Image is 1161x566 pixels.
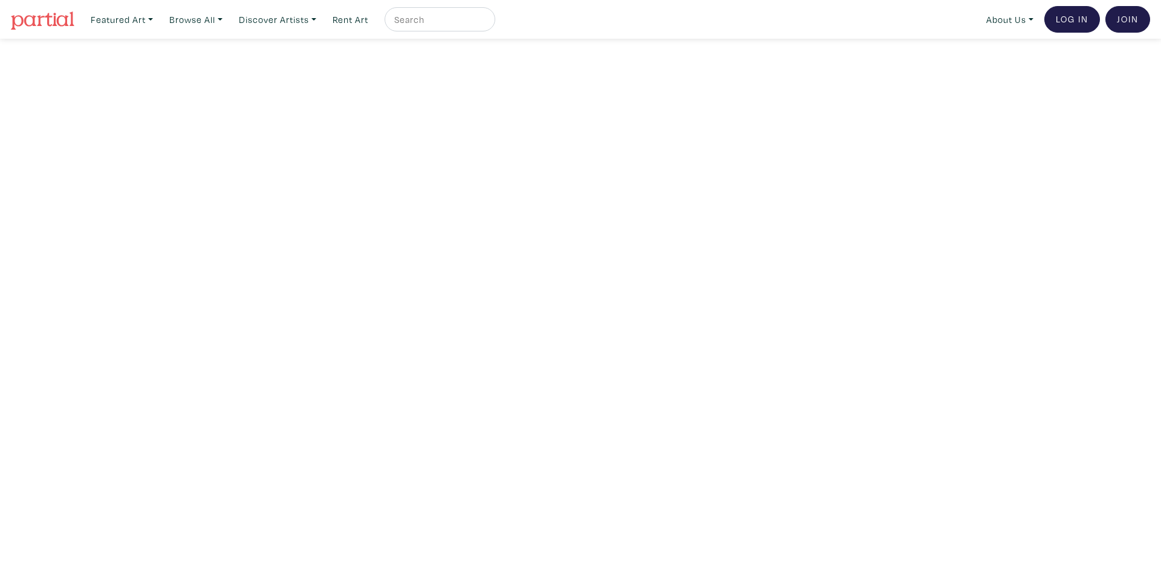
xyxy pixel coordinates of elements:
a: Rent Art [327,7,374,32]
a: Featured Art [85,7,158,32]
a: About Us [981,7,1039,32]
a: Browse All [164,7,228,32]
input: Search [393,12,484,27]
a: Log In [1044,6,1100,33]
a: Join [1105,6,1150,33]
a: Discover Artists [233,7,322,32]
